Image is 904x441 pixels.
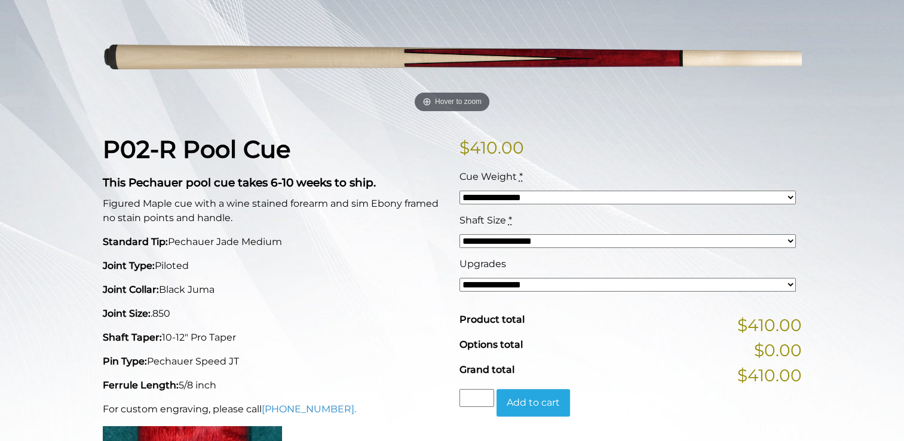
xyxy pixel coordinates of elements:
span: Grand total [459,364,514,375]
span: $0.00 [754,338,802,363]
span: Upgrades [459,258,506,269]
span: $ [459,137,470,158]
span: $410.00 [737,313,802,338]
button: Add to cart [497,389,570,416]
span: Cue Weight [459,171,517,182]
span: Product total [459,314,525,325]
p: Pechauer Jade Medium [103,235,445,249]
p: .850 [103,307,445,321]
strong: This Pechauer pool cue takes 6-10 weeks to ship. [103,176,376,189]
input: Product quantity [459,389,494,407]
a: [PHONE_NUMBER]. [262,403,356,415]
strong: Shaft Taper: [103,332,162,343]
strong: Pin Type: [103,356,147,367]
p: Pechauer Speed JT [103,354,445,369]
bdi: 410.00 [459,137,524,158]
strong: Standard Tip: [103,236,168,247]
strong: Joint Size: [103,308,151,319]
p: Piloted [103,259,445,273]
strong: P02-R Pool Cue [103,134,290,164]
span: Shaft Size [459,215,506,226]
abbr: required [519,171,523,182]
p: For custom engraving, please call [103,402,445,416]
p: Black Juma [103,283,445,297]
abbr: required [508,215,512,226]
p: 10-12" Pro Taper [103,330,445,345]
p: Figured Maple cue with a wine stained forearm and sim Ebony framed no stain points and handle. [103,197,445,225]
strong: Joint Collar: [103,284,159,295]
strong: Ferrule Length: [103,379,179,391]
span: $410.00 [737,363,802,388]
strong: Joint Type: [103,260,155,271]
p: 5/8 inch [103,378,445,393]
span: Options total [459,339,523,350]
